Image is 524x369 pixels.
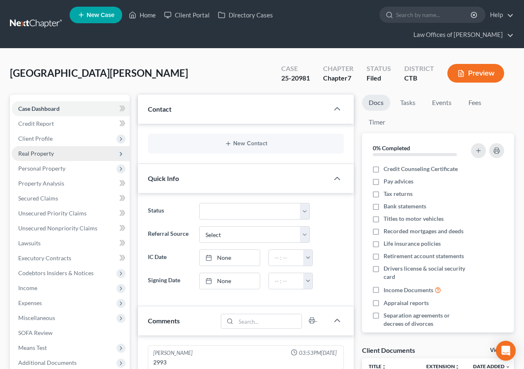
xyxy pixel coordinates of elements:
[18,284,37,291] span: Income
[18,329,53,336] span: SOFA Review
[373,144,410,152] strong: 0% Completed
[18,269,94,276] span: Codebtors Insiders & Notices
[18,105,60,112] span: Case Dashboard
[18,239,41,247] span: Lawsuits
[384,299,429,307] span: Appraisal reports
[394,95,422,111] a: Tasks
[125,7,160,22] a: Home
[362,95,390,111] a: Docs
[12,251,130,266] a: Executory Contracts
[12,116,130,131] a: Credit Report
[362,346,415,354] div: Client Documents
[18,165,65,172] span: Personal Property
[18,359,77,366] span: Additional Documents
[18,210,87,217] span: Unsecured Priority Claims
[269,273,304,289] input: -- : --
[18,150,54,157] span: Real Property
[148,105,171,113] span: Contact
[12,191,130,206] a: Secured Claims
[384,239,441,248] span: Life insurance policies
[18,180,64,187] span: Property Analysis
[144,249,195,266] label: IC Date
[384,215,444,223] span: Titles to motor vehicles
[281,64,310,73] div: Case
[362,114,392,130] a: Timer
[348,74,351,82] span: 7
[384,227,464,235] span: Recorded mortgages and deeds
[144,203,195,220] label: Status
[490,347,511,353] a: View All
[12,325,130,340] a: SOFA Review
[87,12,114,18] span: New Case
[18,135,53,142] span: Client Profile
[148,317,180,325] span: Comments
[153,349,193,357] div: [PERSON_NAME]
[367,73,391,83] div: Filed
[153,358,338,367] div: 2993
[214,7,277,22] a: Directory Cases
[18,299,42,306] span: Expenses
[425,95,458,111] a: Events
[384,190,413,198] span: Tax returns
[409,27,514,42] a: Law Offices of [PERSON_NAME]
[384,286,433,294] span: Income Documents
[486,7,514,22] a: Help
[12,236,130,251] a: Lawsuits
[384,177,413,186] span: Pay advices
[461,95,488,111] a: Fees
[323,73,353,83] div: Chapter
[269,250,304,266] input: -- : --
[18,195,58,202] span: Secured Claims
[404,73,434,83] div: CTB
[18,344,47,351] span: Means Test
[404,64,434,73] div: District
[200,273,260,289] a: None
[447,64,504,83] button: Preview
[12,206,130,221] a: Unsecured Priority Claims
[148,174,179,182] span: Quick Info
[144,273,195,289] label: Signing Date
[496,341,516,361] div: Open Intercom Messenger
[367,64,391,73] div: Status
[18,225,97,232] span: Unsecured Nonpriority Claims
[160,7,214,22] a: Client Portal
[18,254,71,261] span: Executory Contracts
[384,264,469,281] span: Drivers license & social security card
[281,73,310,83] div: 25-20981
[384,165,458,173] span: Credit Counseling Certificate
[12,101,130,116] a: Case Dashboard
[384,311,469,328] span: Separation agreements or decrees of divorces
[18,314,55,321] span: Miscellaneous
[12,176,130,191] a: Property Analysis
[396,7,472,22] input: Search by name...
[384,202,426,210] span: Bank statements
[12,221,130,236] a: Unsecured Nonpriority Claims
[236,314,302,328] input: Search...
[200,250,260,266] a: None
[299,349,337,357] span: 03:53PM[DATE]
[18,120,54,127] span: Credit Report
[144,226,195,243] label: Referral Source
[155,140,337,147] button: New Contact
[384,252,464,260] span: Retirement account statements
[323,64,353,73] div: Chapter
[10,67,188,79] span: [GEOGRAPHIC_DATA][PERSON_NAME]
